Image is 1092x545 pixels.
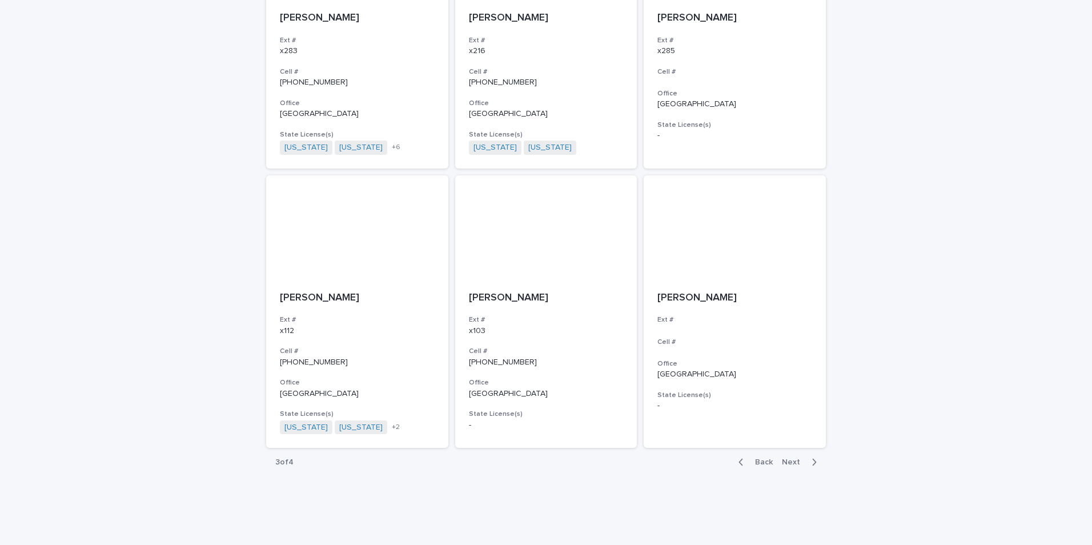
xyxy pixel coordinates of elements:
p: - [657,401,812,411]
a: [US_STATE] [339,143,383,153]
a: [PERSON_NAME]Ext #x103Cell #[PHONE_NUMBER]Office[GEOGRAPHIC_DATA]State License(s)- [455,175,637,448]
a: x283 [280,47,298,55]
h3: Office [469,378,624,387]
h3: Ext # [280,36,435,45]
p: [GEOGRAPHIC_DATA] [280,109,435,119]
button: Back [729,457,777,467]
p: [GEOGRAPHIC_DATA] [280,389,435,399]
h3: Ext # [657,315,812,324]
h3: Office [657,89,812,98]
h3: Cell # [280,347,435,356]
h3: State License(s) [469,130,624,139]
a: [PHONE_NUMBER] [280,358,348,366]
a: [US_STATE] [473,143,517,153]
a: [US_STATE] [339,423,383,432]
h3: Ext # [657,36,812,45]
h3: Office [280,99,435,108]
h3: Office [280,378,435,387]
a: [PERSON_NAME]Ext #x112Cell #[PHONE_NUMBER]Office[GEOGRAPHIC_DATA]State License(s)[US_STATE] [US_S... [266,175,448,448]
a: [PHONE_NUMBER] [469,78,537,86]
h3: State License(s) [280,130,435,139]
p: - [657,131,812,141]
p: [GEOGRAPHIC_DATA] [469,389,624,399]
button: Next [777,457,826,467]
h3: State License(s) [469,410,624,419]
p: [PERSON_NAME] [657,292,812,304]
span: Next [782,458,807,466]
h3: Ext # [469,315,624,324]
p: 3 of 4 [266,448,303,476]
a: x216 [469,47,485,55]
p: [GEOGRAPHIC_DATA] [657,99,812,109]
h3: Ext # [280,315,435,324]
a: x103 [469,327,485,335]
h3: State License(s) [657,391,812,400]
p: [PERSON_NAME] [280,292,435,304]
a: [US_STATE] [284,143,328,153]
p: [PERSON_NAME] [469,292,624,304]
h3: State License(s) [657,121,812,130]
a: [US_STATE] [528,143,572,153]
p: [GEOGRAPHIC_DATA] [469,109,624,119]
a: [PHONE_NUMBER] [280,78,348,86]
p: [PERSON_NAME] [280,12,435,25]
p: - [469,420,624,430]
h3: State License(s) [280,410,435,419]
h3: Cell # [469,67,624,77]
p: [PERSON_NAME] [469,12,624,25]
a: [PHONE_NUMBER] [469,358,537,366]
h3: Cell # [657,338,812,347]
h3: Cell # [280,67,435,77]
h3: Cell # [657,67,812,77]
a: x112 [280,327,294,335]
a: [PERSON_NAME]Ext #Cell #Office[GEOGRAPHIC_DATA]State License(s)- [644,175,826,448]
p: [GEOGRAPHIC_DATA] [657,370,812,379]
a: x285 [657,47,675,55]
span: + 6 [392,144,400,151]
a: [US_STATE] [284,423,328,432]
h3: Office [469,99,624,108]
span: Back [748,458,773,466]
h3: Cell # [469,347,624,356]
h3: Office [657,359,812,368]
p: [PERSON_NAME] [657,12,812,25]
span: + 2 [392,424,400,431]
h3: Ext # [469,36,624,45]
